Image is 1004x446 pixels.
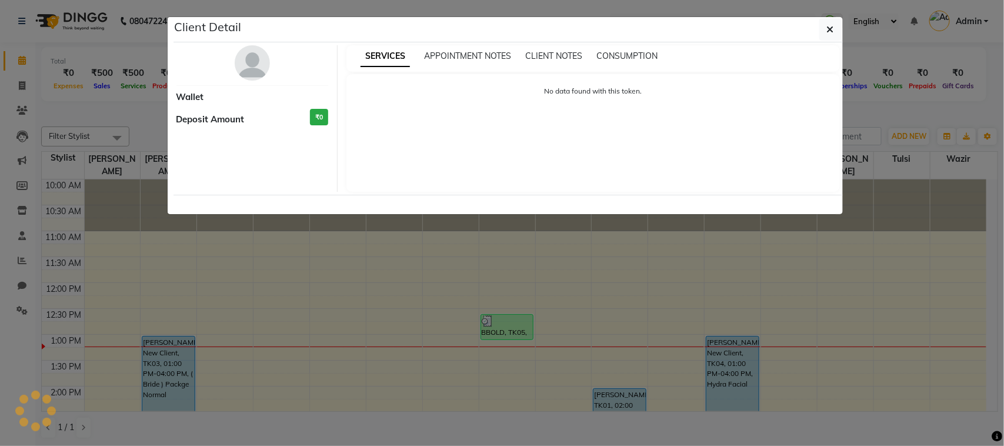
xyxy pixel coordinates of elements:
span: Wallet [176,91,204,104]
span: Deposit Amount [176,113,245,127]
h3: ₹0 [310,109,328,126]
p: No data found with this token. [358,86,828,96]
h5: Client Detail [175,18,242,36]
span: CONSUMPTION [596,51,658,61]
img: avatar [235,45,270,81]
span: CLIENT NOTES [525,51,582,61]
span: SERVICES [361,46,410,67]
span: APPOINTMENT NOTES [424,51,511,61]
